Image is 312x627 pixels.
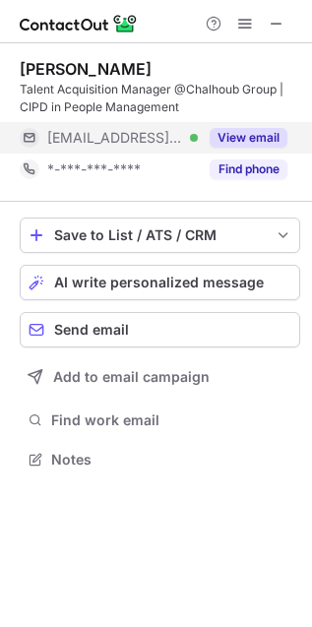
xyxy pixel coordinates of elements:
[51,411,292,429] span: Find work email
[54,227,266,243] div: Save to List / ATS / CRM
[20,218,300,253] button: save-profile-one-click
[20,81,300,116] div: Talent Acquisition Manager @Chalhoub Group | CIPD in People Management
[20,359,300,395] button: Add to email campaign
[20,407,300,434] button: Find work email
[20,446,300,473] button: Notes
[210,128,287,148] button: Reveal Button
[20,312,300,347] button: Send email
[54,322,129,338] span: Send email
[51,451,292,469] span: Notes
[54,275,264,290] span: AI write personalized message
[20,12,138,35] img: ContactOut v5.3.10
[20,59,152,79] div: [PERSON_NAME]
[47,129,183,147] span: [EMAIL_ADDRESS][DOMAIN_NAME]
[210,159,287,179] button: Reveal Button
[53,369,210,385] span: Add to email campaign
[20,265,300,300] button: AI write personalized message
